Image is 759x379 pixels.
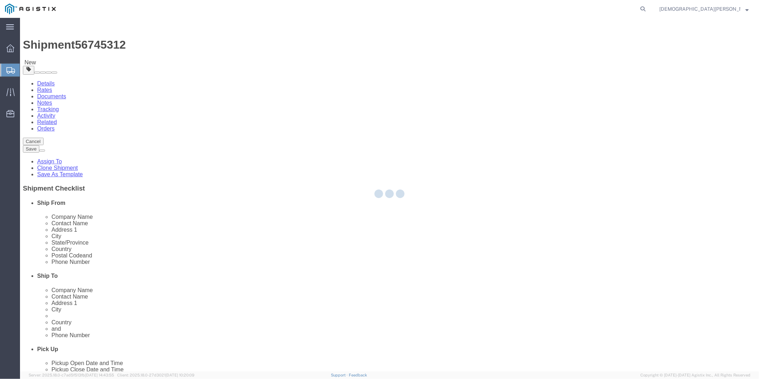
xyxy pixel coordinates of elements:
button: [DEMOGRAPHIC_DATA][PERSON_NAME] [659,5,749,13]
span: Christian Ovalles [659,5,740,13]
a: Feedback [349,373,367,377]
span: Client: 2025.18.0-27d3021 [117,373,194,377]
span: Copyright © [DATE]-[DATE] Agistix Inc., All Rights Reserved [640,372,750,378]
span: [DATE] 10:20:09 [165,373,194,377]
span: [DATE] 14:43:55 [85,373,114,377]
span: Server: 2025.18.0-c7ad5f513fb [29,373,114,377]
img: logo [5,4,56,14]
a: Support [331,373,349,377]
